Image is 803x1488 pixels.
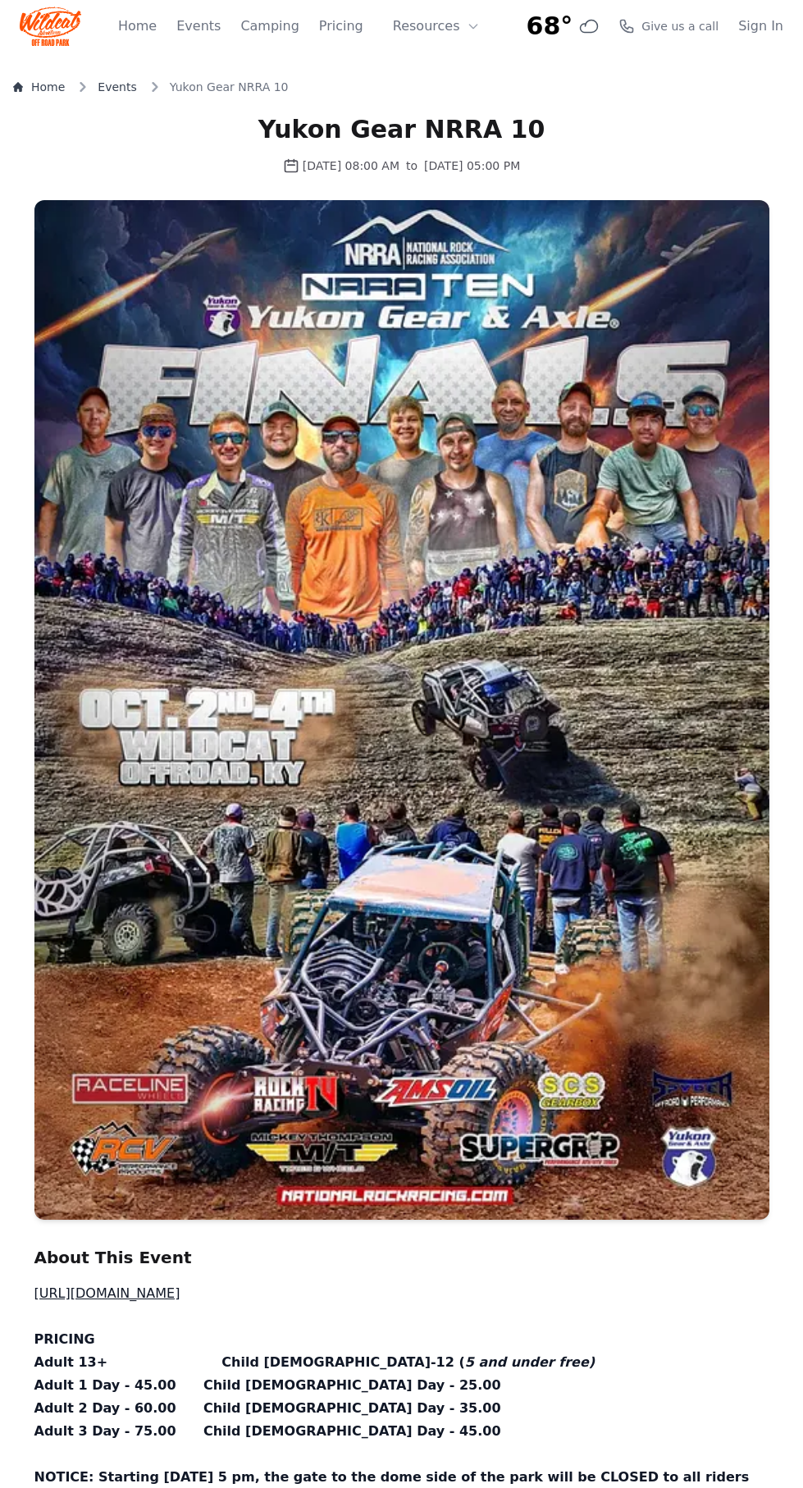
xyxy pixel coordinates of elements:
a: [URL][DOMAIN_NAME] [34,1285,180,1301]
h2: About This Event [34,1246,769,1269]
strong: Adult 1 Day - 45.00 Child [DEMOGRAPHIC_DATA] Day - 25.00 [34,1377,501,1393]
span: 68° [527,11,573,41]
a: Pricing [319,16,363,36]
span: Give us a call [641,18,719,34]
span: to [406,157,417,174]
a: Give us a call [618,18,719,34]
span: Yukon Gear NRRA 10 [170,79,289,95]
nav: Breadcrumb [13,79,790,95]
a: Home [13,79,65,95]
button: Resources [383,10,490,43]
strong: PRICING Adult 13+ Child [DEMOGRAPHIC_DATA]-12 ( [34,1331,465,1370]
time: [DATE] 05:00 PM [424,157,520,174]
strong: Adult 2 Day - 60.00 Child [DEMOGRAPHIC_DATA] Day - 35.00 [34,1400,501,1416]
a: Sign In [738,16,783,36]
img: Wildcat Logo [20,7,81,46]
time: [DATE] 08:00 AM [303,157,399,174]
a: Events [176,16,221,36]
a: Events [98,79,136,95]
em: 5 and under free) [465,1354,595,1370]
h1: Yukon Gear NRRA 10 [34,115,769,144]
a: Home [118,16,157,36]
img: Yukon Gear NRRA 10 [34,200,769,1220]
a: Camping [240,16,299,36]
